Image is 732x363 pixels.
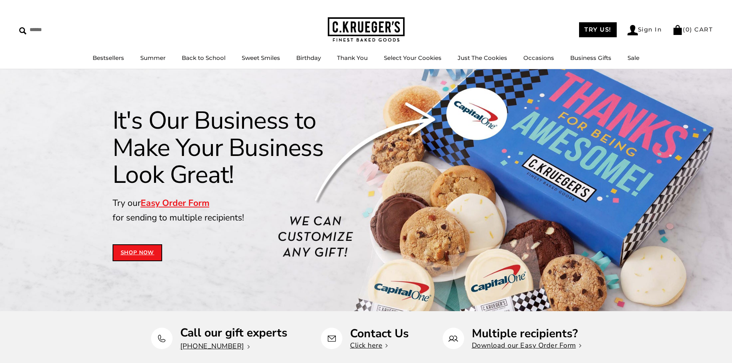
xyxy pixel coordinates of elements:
[242,54,280,61] a: Sweet Smiles
[113,196,357,225] p: Try our for sending to multiple recipients!
[328,17,405,42] img: C.KRUEGER'S
[472,341,581,350] a: Download our Easy Order Form
[350,341,388,350] a: Click here
[672,26,713,33] a: (0) CART
[157,334,166,343] img: Call our gift experts
[523,54,554,61] a: Occasions
[448,334,458,343] img: Multiple recipients?
[296,54,321,61] a: Birthday
[182,54,226,61] a: Back to School
[458,54,507,61] a: Just The Cookies
[180,327,287,339] p: Call our gift experts
[140,54,166,61] a: Summer
[627,25,638,35] img: Account
[384,54,442,61] a: Select Your Cookies
[686,26,690,33] span: 0
[579,22,617,37] a: TRY US!
[19,27,27,35] img: Search
[180,341,250,351] a: [PHONE_NUMBER]
[337,54,368,61] a: Thank You
[19,24,111,36] input: Search
[472,328,581,340] p: Multiple recipients?
[672,25,683,35] img: Bag
[141,197,209,209] a: Easy Order Form
[570,54,611,61] a: Business Gifts
[113,107,357,188] h1: It's Our Business to Make Your Business Look Great!
[327,334,337,343] img: Contact Us
[627,25,662,35] a: Sign In
[113,244,163,261] a: Shop Now
[93,54,124,61] a: Bestsellers
[627,54,639,61] a: Sale
[350,328,409,340] p: Contact Us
